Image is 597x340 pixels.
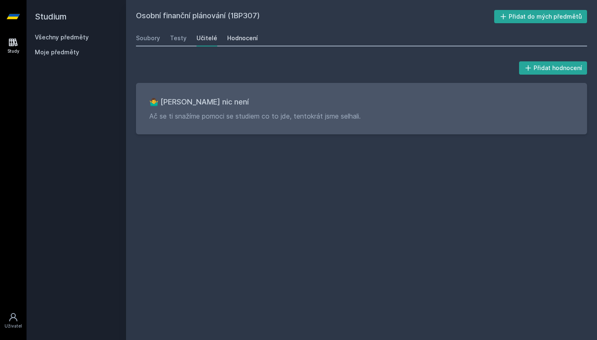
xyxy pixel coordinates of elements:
p: Ač se ti snažíme pomoci se studiem co to jde, tentokrát jsme selhali. [149,111,574,121]
a: Učitelé [197,30,217,46]
div: Hodnocení [227,34,258,42]
button: Přidat do mých předmětů [494,10,587,23]
div: Soubory [136,34,160,42]
h2: Osobní finanční plánování (1BP307) [136,10,494,23]
a: Testy [170,30,187,46]
div: Testy [170,34,187,42]
a: Všechny předměty [35,34,89,41]
a: Soubory [136,30,160,46]
div: Uživatel [5,323,22,329]
button: Přidat hodnocení [519,61,587,75]
div: Study [7,48,19,54]
div: Učitelé [197,34,217,42]
a: Study [2,33,25,58]
a: Uživatel [2,308,25,333]
h3: 🤷‍♂️ [PERSON_NAME] nic není [149,96,574,108]
span: Moje předměty [35,48,79,56]
a: Hodnocení [227,30,258,46]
